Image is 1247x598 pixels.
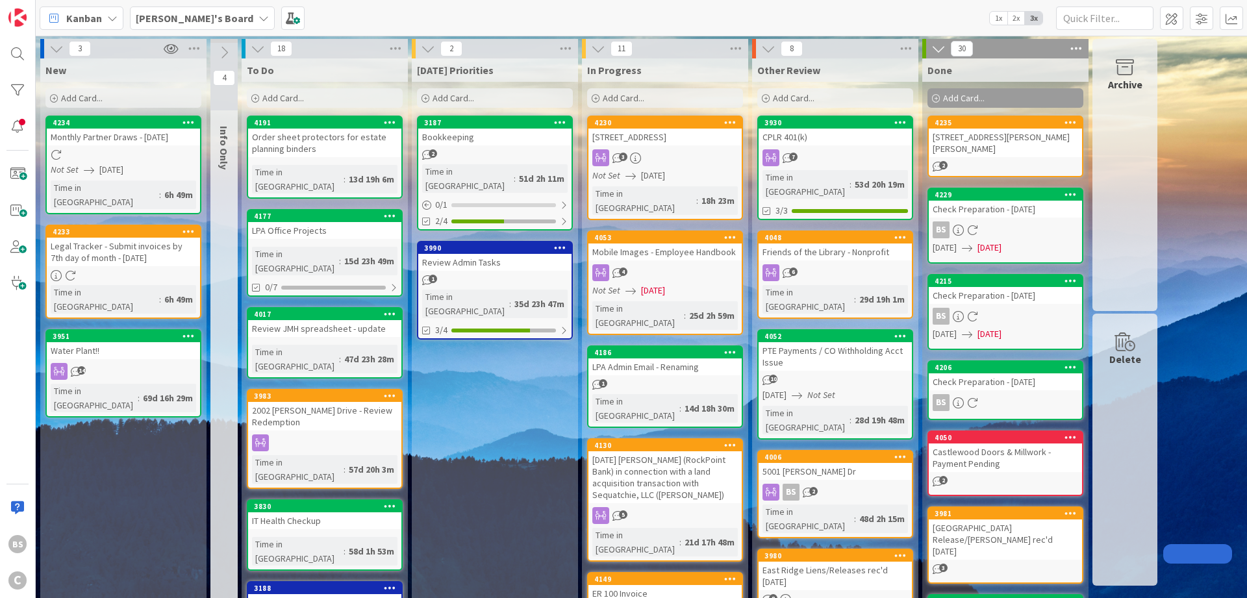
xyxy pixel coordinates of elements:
[759,550,912,562] div: 3980
[781,41,803,56] span: 8
[429,275,437,283] span: 1
[270,41,292,56] span: 18
[248,390,401,402] div: 3983
[99,163,123,177] span: [DATE]
[422,290,509,318] div: Time in [GEOGRAPHIC_DATA]
[248,501,401,529] div: 3830IT Health Checkup
[66,10,102,26] span: Kanban
[53,227,200,236] div: 4233
[759,484,912,501] div: BS
[592,186,696,215] div: Time in [GEOGRAPHIC_DATA]
[262,92,304,104] span: Add Card...
[929,432,1082,472] div: 4050Castlewood Doors & Millwork - Payment Pending
[339,254,341,268] span: :
[592,528,679,556] div: Time in [GEOGRAPHIC_DATA]
[759,451,912,480] div: 40065001 [PERSON_NAME] Dr
[681,401,738,416] div: 14d 18h 30m
[588,117,742,145] div: 4230[STREET_ADDRESS]
[933,221,950,238] div: BS
[592,394,679,423] div: Time in [GEOGRAPHIC_DATA]
[138,391,140,405] span: :
[851,413,908,427] div: 28d 19h 48m
[8,8,27,27] img: Visit kanbanzone.com
[594,118,742,127] div: 4230
[418,254,572,271] div: Review Admin Tasks
[935,118,1082,127] div: 4235
[77,366,86,375] span: 14
[140,391,196,405] div: 69d 16h 29m
[1056,6,1153,30] input: Quick Filter...
[854,292,856,306] span: :
[588,440,742,451] div: 4130
[929,362,1082,373] div: 4206
[929,508,1082,519] div: 3981
[588,243,742,260] div: Mobile Images - Employee Handbook
[764,332,912,341] div: 4052
[51,181,159,209] div: Time in [GEOGRAPHIC_DATA]
[594,575,742,584] div: 4149
[951,41,973,56] span: 30
[248,308,401,337] div: 4017Review JMH spreadsheet - update
[47,117,200,129] div: 4234
[929,308,1082,325] div: BS
[935,509,1082,518] div: 3981
[587,64,642,77] span: In Progress
[762,406,850,434] div: Time in [GEOGRAPHIC_DATA]
[418,117,572,145] div: 3187Bookkeeping
[929,373,1082,390] div: Check Preparation - [DATE]
[807,389,835,401] i: Not Set
[759,117,912,145] div: 3930CPLR 401(k)
[435,214,447,228] span: 2/4
[592,169,620,181] i: Not Set
[47,226,200,266] div: 4233Legal Tracker - Submit invoices by 7th day of month - [DATE]
[218,126,231,169] span: Info Only
[588,232,742,260] div: 4053Mobile Images - Employee Handbook
[588,347,742,375] div: 4186LPA Admin Email - Renaming
[588,347,742,358] div: 4186
[929,519,1082,560] div: [GEOGRAPHIC_DATA] Release/[PERSON_NAME] rec'd [DATE]
[762,505,854,533] div: Time in [GEOGRAPHIC_DATA]
[418,242,572,254] div: 3990
[696,193,698,208] span: :
[341,254,397,268] div: 15d 23h 49m
[51,164,79,175] i: Not Set
[418,117,572,129] div: 3187
[516,171,568,186] div: 51d 2h 11m
[762,170,850,199] div: Time in [GEOGRAPHIC_DATA]
[929,117,1082,157] div: 4235[STREET_ADDRESS][PERSON_NAME][PERSON_NAME]
[254,118,401,127] div: 4191
[61,92,103,104] span: Add Card...
[1025,12,1042,25] span: 3x
[679,535,681,549] span: :
[47,117,200,145] div: 4234Monthly Partner Draws - [DATE]
[851,177,908,192] div: 53d 20h 19m
[511,297,568,311] div: 35d 23h 47m
[773,92,814,104] span: Add Card...
[990,12,1007,25] span: 1x
[514,171,516,186] span: :
[977,327,1001,341] span: [DATE]
[248,222,401,239] div: LPA Office Projects
[933,241,957,255] span: [DATE]
[254,212,401,221] div: 4177
[757,64,820,77] span: Other Review
[252,247,339,275] div: Time in [GEOGRAPHIC_DATA]
[599,379,607,388] span: 1
[435,323,447,337] span: 3/4
[136,12,253,25] b: [PERSON_NAME]'s Board
[588,358,742,375] div: LPA Admin Email - Renaming
[346,544,397,558] div: 58d 1h 53m
[51,285,159,314] div: Time in [GEOGRAPHIC_DATA]
[769,375,777,383] span: 10
[764,453,912,462] div: 4006
[344,172,346,186] span: :
[759,342,912,371] div: PTE Payments / CO Withholding Acct Issue
[248,117,401,157] div: 4191Order sheet protectors for estate planning binders
[588,573,742,585] div: 4149
[265,280,277,294] span: 0/7
[8,571,27,590] div: C
[929,362,1082,390] div: 4206Check Preparation - [DATE]
[418,129,572,145] div: Bookkeeping
[933,327,957,341] span: [DATE]
[45,64,66,77] span: New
